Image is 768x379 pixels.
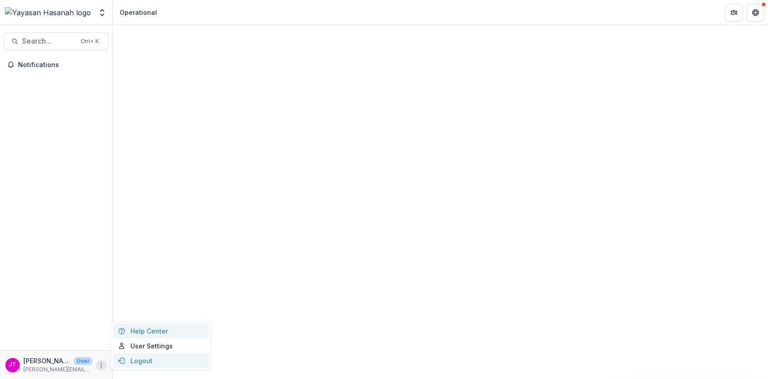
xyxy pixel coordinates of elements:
[4,58,108,72] button: Notifications
[120,8,157,17] div: Operational
[116,6,161,19] nav: breadcrumb
[4,32,108,50] button: Search...
[9,362,16,368] div: Josselyn Tan
[79,36,101,46] div: Ctrl + K
[5,7,91,18] img: Yayasan Hasanah logo
[22,37,75,45] span: Search...
[23,356,70,365] p: [PERSON_NAME]
[725,4,743,22] button: Partners
[23,365,92,374] p: [PERSON_NAME][EMAIL_ADDRESS][DOMAIN_NAME]
[18,61,105,69] span: Notifications
[96,360,107,370] button: More
[746,4,764,22] button: Get Help
[74,357,92,365] p: User
[96,4,108,22] button: Open entity switcher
